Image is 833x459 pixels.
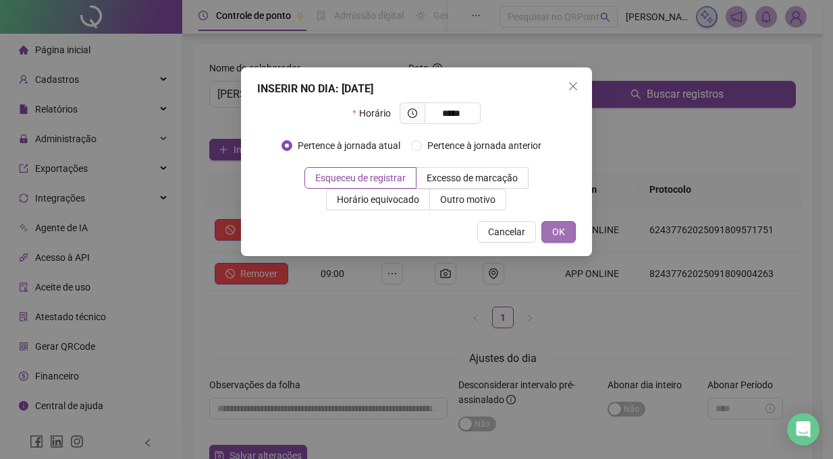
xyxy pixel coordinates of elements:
button: Cancelar [477,221,536,243]
span: Pertence à jornada atual [292,138,406,153]
span: OK [552,224,565,239]
label: Horário [352,102,399,124]
span: Horário equivocado [337,194,419,205]
span: Cancelar [488,224,525,239]
div: Open Intercom Messenger [787,413,819,446]
span: clock-circle [408,109,417,118]
button: Close [562,75,584,97]
button: OK [541,221,576,243]
span: Excesso de marcação [427,173,518,183]
span: Outro motivo [440,194,495,205]
span: Esqueceu de registrar [315,173,406,183]
span: close [568,81,579,92]
div: INSERIR NO DIA : [DATE] [257,81,576,97]
span: Pertence à jornada anterior [422,138,547,153]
